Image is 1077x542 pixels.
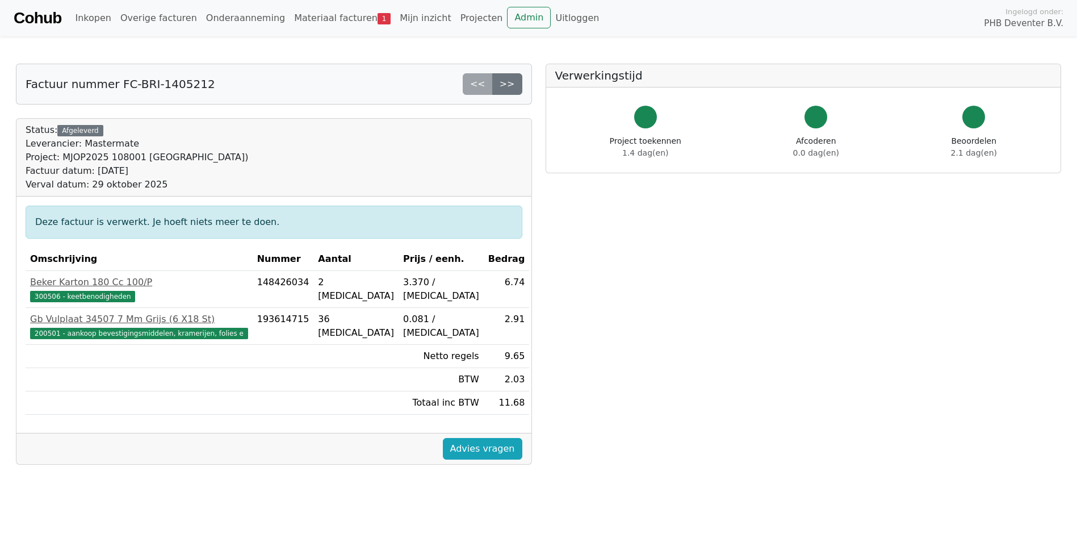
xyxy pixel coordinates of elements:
a: Materiaal facturen1 [290,7,395,30]
div: Afcoderen [793,135,839,159]
td: BTW [399,368,484,391]
span: 1 [378,13,391,24]
h5: Factuur nummer FC-BRI-1405212 [26,77,215,91]
div: 36 [MEDICAL_DATA] [318,312,394,340]
div: Project toekennen [610,135,681,159]
td: 11.68 [484,391,530,415]
th: Aantal [313,248,399,271]
a: >> [492,73,522,95]
h5: Verwerkingstijd [555,69,1052,82]
div: Leverancier: Mastermate [26,137,248,151]
div: Verval datum: 29 oktober 2025 [26,178,248,191]
div: 3.370 / [MEDICAL_DATA] [403,276,479,303]
a: Gb Vulplaat 34507 7 Mm Grijs (6 X18 St)200501 - aankoop bevestigingsmiddelen, kramerijen, folies e [30,312,248,340]
a: Mijn inzicht [395,7,456,30]
td: 2.91 [484,308,530,345]
div: 0.081 / [MEDICAL_DATA] [403,312,479,340]
div: Status: [26,123,248,191]
div: Deze factuur is verwerkt. Je hoeft niets meer te doen. [26,206,522,239]
a: Advies vragen [443,438,522,460]
div: Beker Karton 180 Cc 100/P [30,276,248,289]
a: Overige facturen [116,7,202,30]
a: Beker Karton 180 Cc 100/P300506 - keetbenodigheden [30,276,248,303]
a: Inkopen [70,7,115,30]
span: 200501 - aankoop bevestigingsmiddelen, kramerijen, folies e [30,328,248,339]
div: Factuur datum: [DATE] [26,164,248,178]
th: Prijs / eenh. [399,248,484,271]
td: Netto regels [399,345,484,368]
div: 2 [MEDICAL_DATA] [318,276,394,303]
td: 148426034 [253,271,314,308]
th: Omschrijving [26,248,253,271]
a: Projecten [456,7,508,30]
td: Totaal inc BTW [399,391,484,415]
td: 193614715 [253,308,314,345]
div: Afgeleverd [57,125,103,136]
div: Project: MJOP2025 108001 [GEOGRAPHIC_DATA]) [26,151,248,164]
a: Uitloggen [551,7,604,30]
span: 2.1 dag(en) [951,148,997,157]
span: 0.0 dag(en) [793,148,839,157]
td: 6.74 [484,271,530,308]
td: 2.03 [484,368,530,391]
td: 9.65 [484,345,530,368]
a: Admin [507,7,551,28]
span: 1.4 dag(en) [622,148,668,157]
a: Cohub [14,5,61,32]
span: Ingelogd onder: [1005,6,1063,17]
div: Gb Vulplaat 34507 7 Mm Grijs (6 X18 St) [30,312,248,326]
th: Bedrag [484,248,530,271]
span: 300506 - keetbenodigheden [30,291,135,302]
a: Onderaanneming [202,7,290,30]
span: PHB Deventer B.V. [984,17,1063,30]
th: Nummer [253,248,314,271]
div: Beoordelen [951,135,997,159]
